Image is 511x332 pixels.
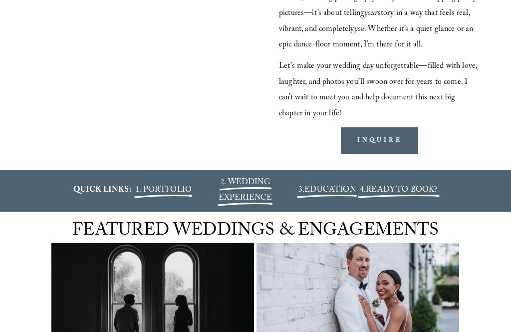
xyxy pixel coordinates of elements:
span: FEATURED WEDDINGS & ENGAGEMENTS [72,218,439,247]
em: your [364,7,378,20]
a: READY TO BOOK? [366,184,437,197]
a: 2. WEDDING EXPERIENCE [219,176,272,205]
strong: QUICK LINKS: [73,184,131,197]
span: Let’s make your wedding day unforgettable—filled with love, laughter, and photos you’ll swoon ove... [279,60,479,120]
a: EDUCATION [304,184,355,197]
em: you [354,23,364,36]
span: 3. [298,184,356,197]
a: INQUIRE [341,127,418,154]
span: 4. [360,184,366,197]
a: 1. PORTFOLIO [135,184,192,197]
